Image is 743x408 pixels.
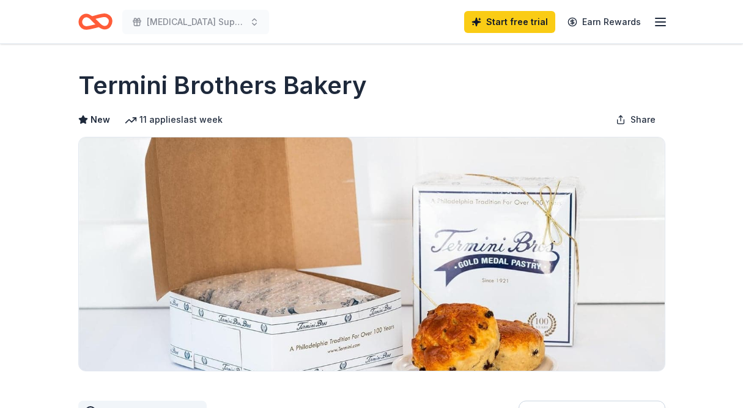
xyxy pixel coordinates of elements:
button: Share [606,107,665,132]
a: Start free trial [464,11,555,33]
span: [MEDICAL_DATA] Support International Presents: NYC's The Climb!! [147,15,245,29]
h1: Termini Brothers Bakery [78,68,367,103]
a: Home [78,7,113,36]
div: 11 applies last week [125,112,223,127]
a: Earn Rewards [560,11,648,33]
img: Image for Termini Brothers Bakery [79,137,665,371]
span: New [91,112,110,127]
span: Share [630,112,656,127]
button: [MEDICAL_DATA] Support International Presents: NYC's The Climb!! [122,10,269,34]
